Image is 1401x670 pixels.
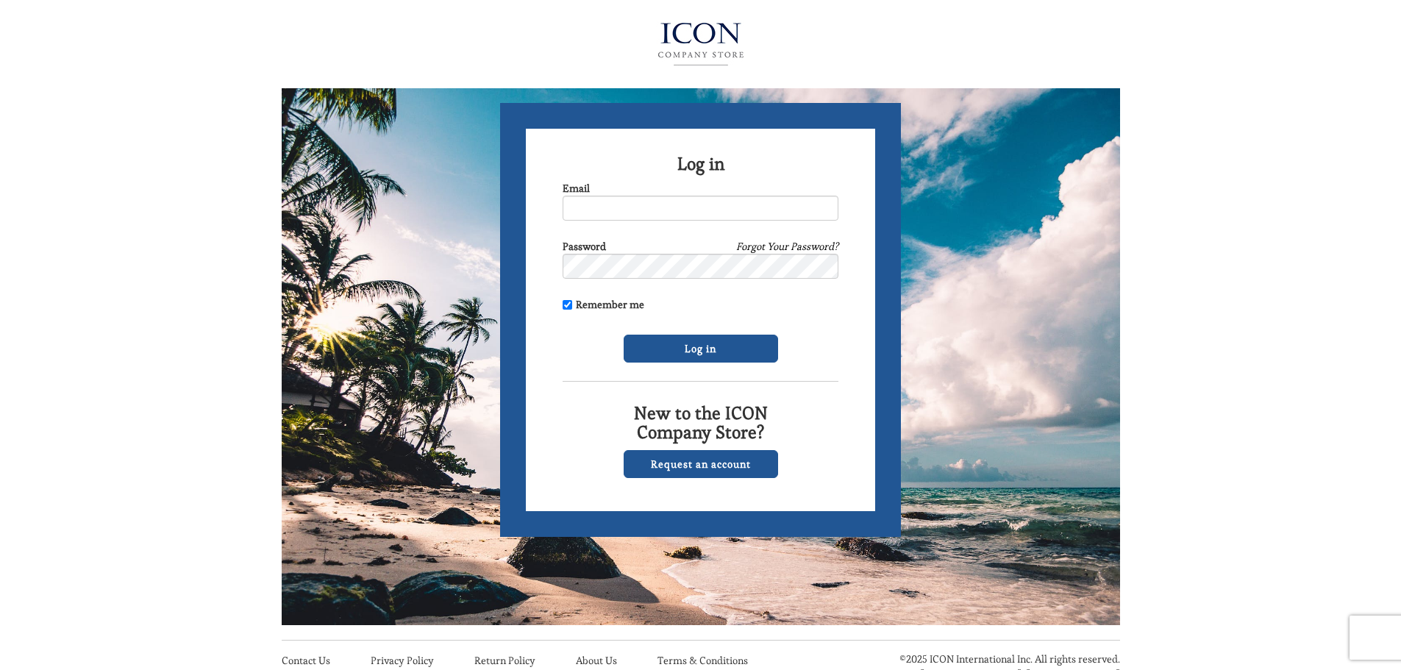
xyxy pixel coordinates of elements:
[563,297,644,312] label: Remember me
[563,239,606,254] label: Password
[736,239,838,254] a: Forgot Your Password?
[563,181,590,196] label: Email
[657,654,748,667] a: Terms & Conditions
[282,654,330,667] a: Contact Us
[563,404,838,443] h2: New to the ICON Company Store?
[563,154,838,174] h2: Log in
[624,450,778,478] a: Request an account
[371,654,434,667] a: Privacy Policy
[563,300,572,310] input: Remember me
[474,654,535,667] a: Return Policy
[576,654,617,667] a: About Us
[624,335,778,363] input: Log in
